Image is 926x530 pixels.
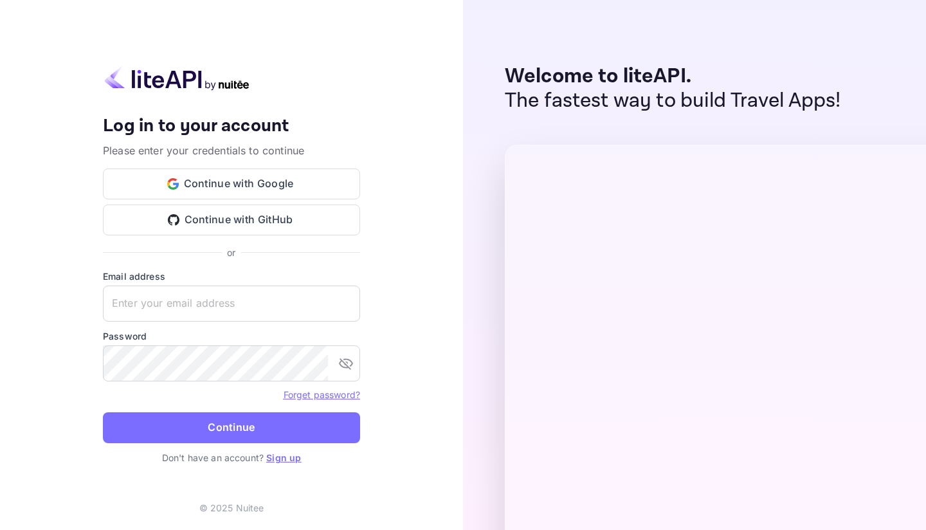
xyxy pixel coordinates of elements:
[103,412,360,443] button: Continue
[103,329,360,343] label: Password
[103,143,360,158] p: Please enter your credentials to continue
[284,389,360,400] a: Forget password?
[505,64,841,89] p: Welcome to liteAPI.
[103,286,360,322] input: Enter your email address
[505,89,841,113] p: The fastest way to build Travel Apps!
[103,270,360,283] label: Email address
[103,115,360,138] h4: Log in to your account
[103,66,251,91] img: liteapi
[103,169,360,199] button: Continue with Google
[103,451,360,464] p: Don't have an account?
[333,351,359,376] button: toggle password visibility
[199,501,264,515] p: © 2025 Nuitee
[103,205,360,235] button: Continue with GitHub
[266,452,301,463] a: Sign up
[227,246,235,259] p: or
[284,388,360,401] a: Forget password?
